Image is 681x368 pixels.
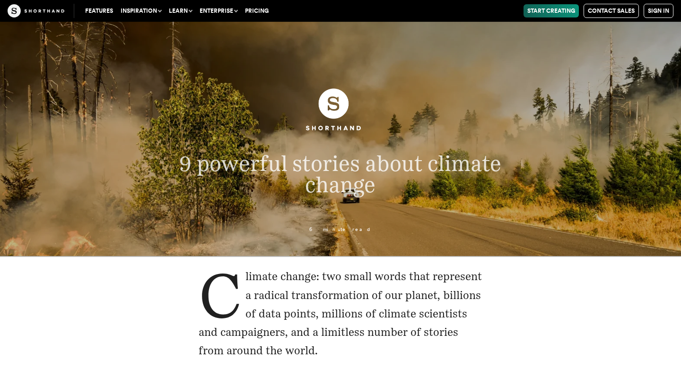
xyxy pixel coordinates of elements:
button: Learn [165,4,196,17]
button: Inspiration [117,4,165,17]
a: Sign in [644,4,673,18]
button: Enterprise [196,4,241,17]
p: 6 minute read [139,227,542,233]
a: Features [81,4,117,17]
span: 9 powerful stories about climate change [179,150,501,197]
a: Start Creating [524,4,579,17]
a: Pricing [241,4,272,17]
p: Climate change: two small words that represent a radical transformation of our planet, billions o... [199,267,482,359]
img: The Craft [8,4,64,17]
a: Contact Sales [584,4,639,18]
